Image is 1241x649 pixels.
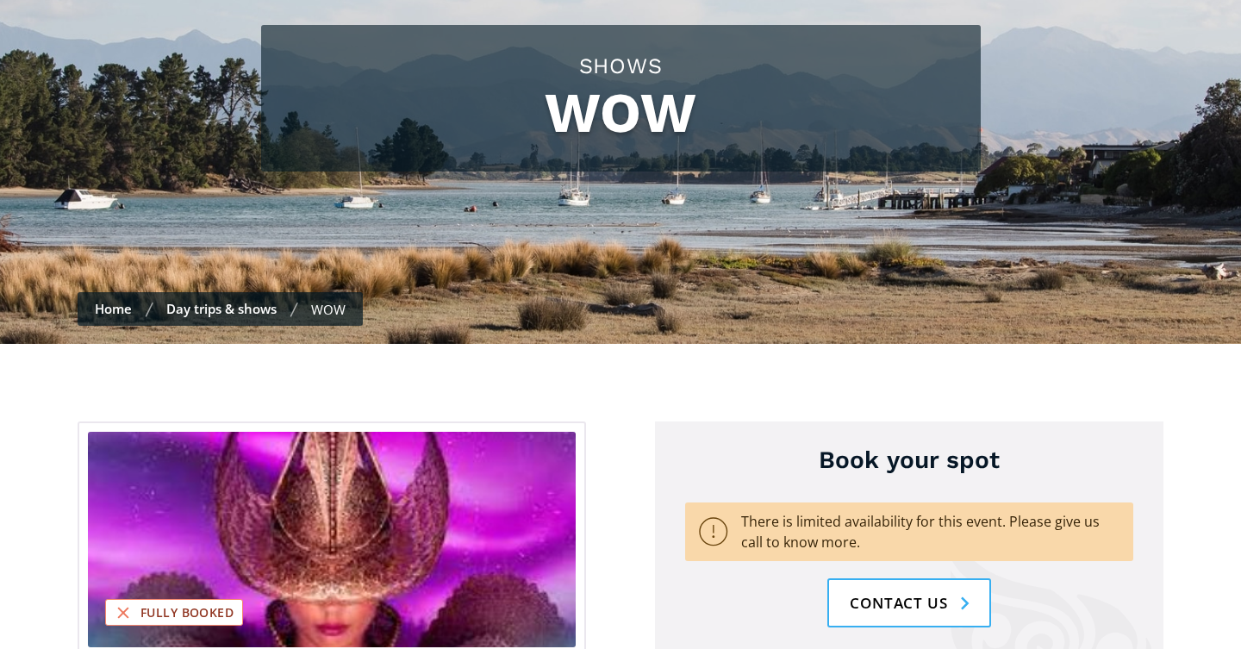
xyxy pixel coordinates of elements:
h2: Shows [278,51,963,81]
h1: WOW [278,81,963,146]
div: Fully booked [105,599,243,626]
img: WOW [88,432,576,647]
h3: Book your spot [685,443,1133,477]
nav: Breadcrumbs [78,292,363,326]
a: Home [95,300,132,317]
a: Contact us [827,578,991,627]
div: WOW [311,301,346,318]
a: Day trips & shows [166,300,277,317]
p: There is limited availability for this event. Please give us call to know more. [685,502,1133,561]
